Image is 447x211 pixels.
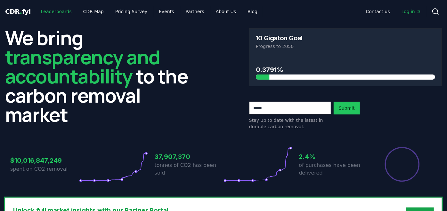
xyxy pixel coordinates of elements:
[402,8,421,15] span: Log in
[155,152,224,161] h3: 37,907,370
[5,44,160,89] span: transparency and accountability
[299,152,368,161] h3: 2.4%
[361,6,395,17] a: Contact us
[396,6,427,17] a: Log in
[5,8,31,15] span: CDR fyi
[155,161,224,177] p: tonnes of CO2 has been sold
[361,6,427,17] nav: Main
[36,6,263,17] nav: Main
[211,6,241,17] a: About Us
[256,35,303,41] h3: 10 Gigaton Goal
[110,6,152,17] a: Pricing Survey
[20,8,22,15] span: .
[10,165,79,173] p: spent on CO2 removal
[78,6,109,17] a: CDR Map
[256,43,435,50] p: Progress to 2050
[181,6,209,17] a: Partners
[242,6,263,17] a: Blog
[299,161,368,177] p: of purchases have been delivered
[249,117,331,130] p: Stay up to date with the latest in durable carbon removal.
[36,6,77,17] a: Leaderboards
[5,7,31,16] a: CDR.fyi
[154,6,179,17] a: Events
[334,102,360,114] button: Submit
[384,146,420,182] div: Percentage of sales delivered
[256,65,435,74] h3: 0.3791%
[10,156,79,165] h3: $10,016,847,249
[5,28,198,124] h2: We bring to the carbon removal market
